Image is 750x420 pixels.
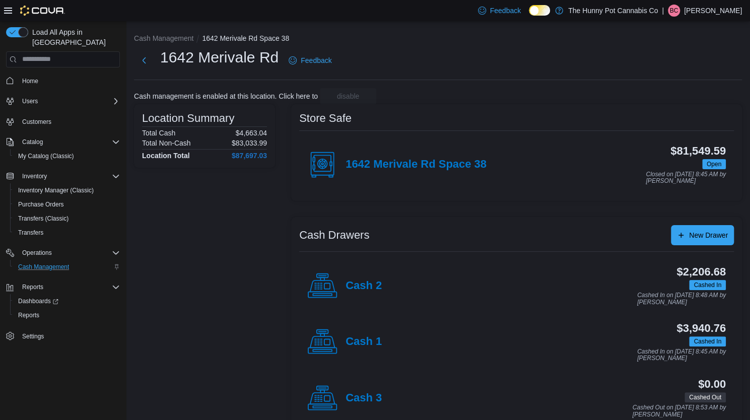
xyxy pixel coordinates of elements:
[236,129,267,137] p: $4,663.04
[14,213,73,225] a: Transfers (Classic)
[320,88,376,104] button: disable
[2,135,124,149] button: Catalog
[2,328,124,343] button: Settings
[637,348,726,362] p: Cashed In on [DATE] 8:45 AM by [PERSON_NAME]
[14,150,120,162] span: My Catalog (Classic)
[676,322,726,334] h3: $3,940.76
[14,309,120,321] span: Reports
[694,281,721,290] span: Cashed In
[134,92,318,100] p: Cash management is enabled at this location. Click here to
[134,50,154,71] button: Next
[346,392,382,405] h4: Cash 3
[18,116,55,128] a: Customers
[14,309,43,321] a: Reports
[676,266,726,278] h3: $2,206.68
[671,225,734,245] button: New Drawer
[18,281,120,293] span: Reports
[22,97,38,105] span: Users
[22,249,52,257] span: Operations
[346,279,382,293] h4: Cash 2
[689,336,726,346] span: Cashed In
[14,261,120,273] span: Cash Management
[10,197,124,212] button: Purchase Orders
[18,75,120,87] span: Home
[474,1,525,21] a: Feedback
[702,159,726,169] span: Open
[568,5,658,17] p: The Hunny Pot Cannabis Co
[14,184,98,196] a: Inventory Manager (Classic)
[299,112,352,124] h3: Store Safe
[6,69,120,370] nav: Complex example
[18,247,120,259] span: Operations
[232,139,267,147] p: $83,033.99
[10,308,124,322] button: Reports
[10,183,124,197] button: Inventory Manager (Classic)
[18,311,39,319] span: Reports
[2,169,124,183] button: Inventory
[18,247,56,259] button: Operations
[22,283,43,291] span: Reports
[689,280,726,290] span: Cashed In
[689,230,728,240] span: New Drawer
[202,34,289,42] button: 1642 Merivale Rd Space 38
[10,260,124,274] button: Cash Management
[10,226,124,240] button: Transfers
[142,112,234,124] h3: Location Summary
[10,212,124,226] button: Transfers (Classic)
[529,5,550,16] input: Dark Mode
[490,6,521,16] span: Feedback
[14,227,47,239] a: Transfers
[160,47,279,67] h1: 1642 Merivale Rd
[18,281,47,293] button: Reports
[14,295,120,307] span: Dashboards
[22,118,51,126] span: Customers
[670,145,726,157] h3: $81,549.59
[134,34,193,42] button: Cash Management
[18,170,120,182] span: Inventory
[14,261,73,273] a: Cash Management
[689,393,721,402] span: Cashed Out
[22,77,38,85] span: Home
[2,94,124,108] button: Users
[18,229,43,237] span: Transfers
[18,152,74,160] span: My Catalog (Classic)
[14,184,120,196] span: Inventory Manager (Classic)
[668,5,680,17] div: Brody Chabot
[2,246,124,260] button: Operations
[2,280,124,294] button: Reports
[18,263,69,271] span: Cash Management
[10,149,124,163] button: My Catalog (Classic)
[646,171,726,185] p: Closed on [DATE] 8:45 AM by [PERSON_NAME]
[685,392,726,402] span: Cashed Out
[18,95,120,107] span: Users
[18,170,51,182] button: Inventory
[346,335,382,348] h4: Cash 1
[18,215,69,223] span: Transfers (Classic)
[301,55,331,65] span: Feedback
[18,75,42,87] a: Home
[18,200,64,208] span: Purchase Orders
[22,138,43,146] span: Catalog
[346,158,487,171] h4: 1642 Merivale Rd Space 38
[684,5,742,17] p: [PERSON_NAME]
[18,136,47,148] button: Catalog
[698,378,726,390] h3: $0.00
[134,33,742,45] nav: An example of EuiBreadcrumbs
[18,136,120,148] span: Catalog
[285,50,335,71] a: Feedback
[142,129,175,137] h6: Total Cash
[22,332,44,340] span: Settings
[18,115,120,128] span: Customers
[14,150,78,162] a: My Catalog (Classic)
[2,74,124,88] button: Home
[670,5,678,17] span: BC
[18,95,42,107] button: Users
[142,139,191,147] h6: Total Non-Cash
[299,229,369,241] h3: Cash Drawers
[22,172,47,180] span: Inventory
[637,292,726,306] p: Cashed In on [DATE] 8:48 AM by [PERSON_NAME]
[28,27,120,47] span: Load All Apps in [GEOGRAPHIC_DATA]
[633,404,726,418] p: Cashed Out on [DATE] 8:53 AM by [PERSON_NAME]
[337,91,359,101] span: disable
